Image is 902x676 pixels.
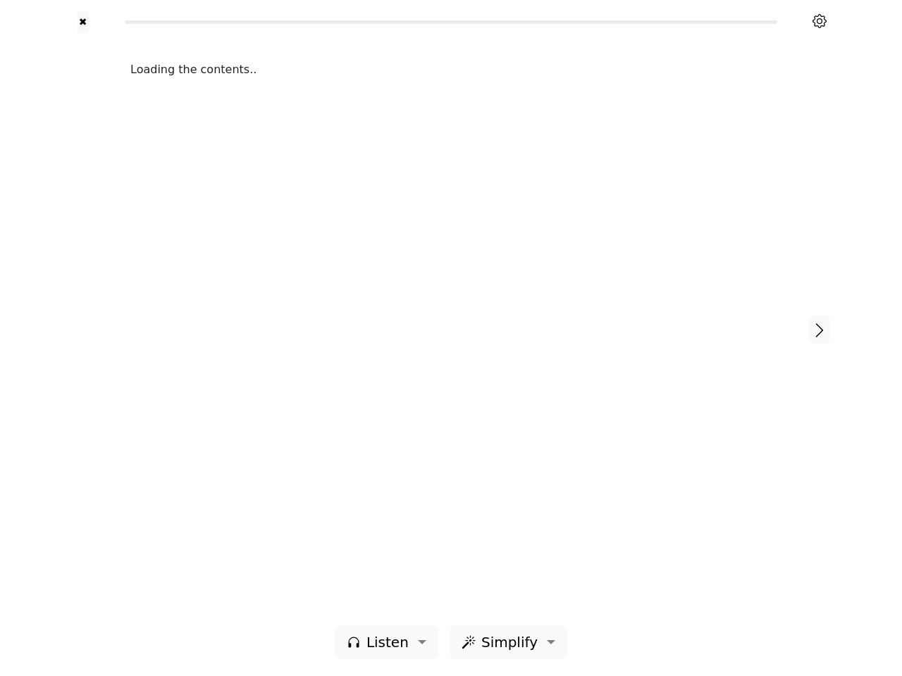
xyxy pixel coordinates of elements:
div: Loading the contents.. [130,61,772,78]
button: Simplify [450,625,567,659]
button: ✖ [77,11,89,33]
span: Simplify [481,632,538,653]
span: Listen [366,632,409,653]
button: Listen [335,625,438,659]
